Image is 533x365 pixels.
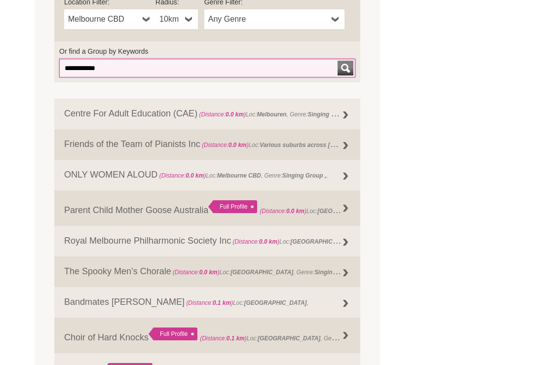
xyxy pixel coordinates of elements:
[200,335,247,342] span: (Distance: )
[54,287,360,318] a: Bandmates [PERSON_NAME] (Distance:0.1 km)Loc:[GEOGRAPHIC_DATA],
[199,269,218,276] strong: 0.0 km
[185,299,308,306] span: Loc: ,
[68,13,139,25] span: Melbourne CBD
[59,46,355,56] label: Or find a Group by Keywords
[257,111,286,118] strong: Melbouren
[186,172,204,179] strong: 0.0 km
[232,238,279,245] span: (Distance: )
[199,111,246,118] span: (Distance: )
[157,172,328,179] span: Loc: , Genre: ,
[200,139,483,149] span: Loc: , Genre: ,
[291,236,353,246] strong: [GEOGRAPHIC_DATA]
[159,13,181,25] span: 10km
[260,205,452,215] span: Loc: , Genre: ,
[231,236,444,246] span: Loc: , Genre: , Members:
[317,205,380,215] strong: [GEOGRAPHIC_DATA]
[155,9,198,29] a: 10km
[159,172,206,179] span: (Distance: )
[226,111,244,118] strong: 0.0 km
[54,99,360,129] a: Centre For Adult Education (CAE) (Distance:0.0 km)Loc:Melbouren, Genre:Singing Group ,, Members:
[213,299,231,306] strong: 0.1 km
[149,328,197,340] div: Full Profile
[64,9,155,29] a: Melbourne CBD
[186,299,233,306] span: (Distance: )
[260,139,390,149] strong: Various suburbs across [GEOGRAPHIC_DATA]
[54,129,360,160] a: Friends of the Team of Pianists Inc (Distance:0.0 km)Loc:Various suburbs across [GEOGRAPHIC_DATA]...
[286,208,305,215] strong: 0.0 km
[230,269,293,276] strong: [GEOGRAPHIC_DATA]
[217,172,261,179] strong: Melbourne CBD
[171,266,360,276] span: Loc: , Genre: ,
[173,269,220,276] span: (Distance: )
[204,9,344,29] a: Any Genre
[54,160,360,190] a: ONLY WOMEN ALOUD (Distance:0.0 km)Loc:Melbourne CBD, Genre:Singing Group ,,
[54,226,360,256] a: Royal Melbourne Philharmonic Society Inc (Distance:0.0 km)Loc:[GEOGRAPHIC_DATA], Genre:, Members:
[54,190,360,226] a: Parent Child Mother Goose Australia Full Profile (Distance:0.0 km)Loc:[GEOGRAPHIC_DATA], Genre:,
[258,335,320,342] strong: [GEOGRAPHIC_DATA]
[260,208,306,215] span: (Distance: )
[208,200,257,213] div: Full Profile
[197,109,398,118] span: Loc: , Genre: , Members:
[227,335,245,342] strong: 0.1 km
[259,238,277,245] strong: 0.0 km
[228,142,247,148] strong: 0.0 km
[208,13,328,25] span: Any Genre
[202,142,249,148] span: (Distance: )
[314,266,358,276] strong: Singing Group ,
[200,332,387,342] span: Loc: , Genre: ,
[244,299,306,306] strong: [GEOGRAPHIC_DATA]
[54,256,360,287] a: The Spooky Men’s Chorale (Distance:0.0 km)Loc:[GEOGRAPHIC_DATA], Genre:Singing Group ,,
[308,109,352,118] strong: Singing Group ,
[282,172,326,179] strong: Singing Group ,
[54,318,360,353] a: Choir of Hard Knocks Full Profile (Distance:0.1 km)Loc:[GEOGRAPHIC_DATA], Genre:Singing Group ,,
